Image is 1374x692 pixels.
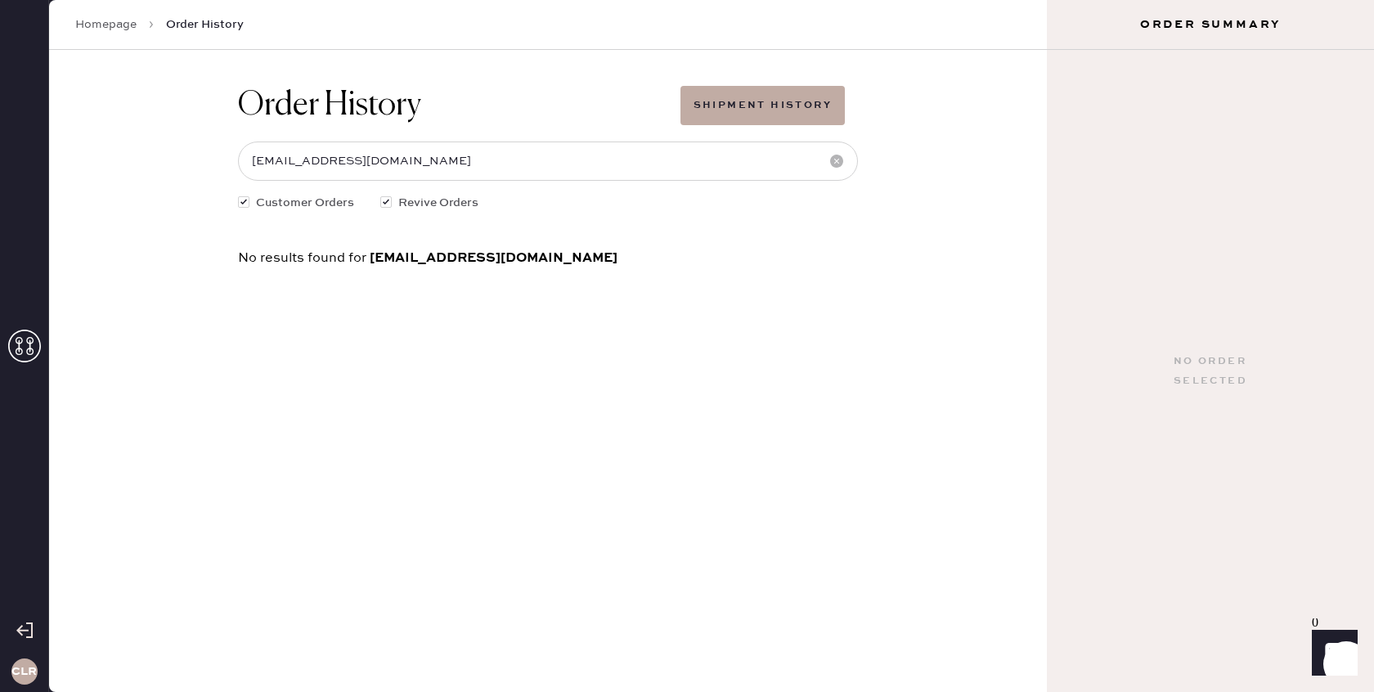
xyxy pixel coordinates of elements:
[1296,618,1367,689] iframe: Front Chat
[238,251,858,265] div: No results found for
[370,249,617,266] span: [EMAIL_ADDRESS][DOMAIN_NAME]
[11,666,37,677] h3: CLR
[680,86,845,125] button: Shipment History
[398,194,478,212] span: Revive Orders
[238,142,858,181] input: Search by order number, customer name, email or phone number
[1047,16,1374,33] h3: Order Summary
[256,194,354,212] span: Customer Orders
[1174,352,1247,391] div: No order selected
[75,16,137,33] a: Homepage
[238,86,421,125] h1: Order History
[166,16,244,33] span: Order History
